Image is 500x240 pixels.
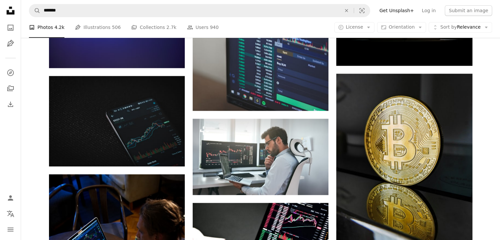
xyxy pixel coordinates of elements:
[131,17,176,38] a: Collections 2.7k
[49,76,185,166] img: black android smartphone on black textile
[377,22,426,33] button: Orientation
[4,37,17,50] a: Illustrations
[4,66,17,79] a: Explore
[339,4,354,17] button: Clear
[4,191,17,204] a: Log in / Sign up
[334,22,375,33] button: License
[193,119,328,195] img: Busy day. Professional male trader wearing eyeglasses analyzing financial market via laptop while...
[389,25,415,30] span: Orientation
[49,118,185,124] a: black android smartphone on black textile
[445,5,492,16] button: Submit an image
[112,24,121,31] span: 506
[4,82,17,95] a: Collections
[4,98,17,111] a: Download History
[29,4,370,17] form: Find visuals sitewide
[4,207,17,220] button: Language
[193,154,328,159] a: Busy day. Professional male trader wearing eyeglasses analyzing financial market via laptop while...
[75,17,121,38] a: Illustrations 506
[4,4,17,18] a: Home — Unsplash
[440,24,481,31] span: Relevance
[210,24,219,31] span: 940
[336,161,472,167] a: a golden bit coin sitting on top of a table
[375,5,418,16] a: Get Unsplash+
[29,4,40,17] button: Search Unsplash
[429,22,492,33] button: Sort byRelevance
[440,25,457,30] span: Sort by
[418,5,440,16] a: Log in
[354,4,370,17] button: Visual search
[4,21,17,34] a: Photos
[187,17,219,38] a: Users 940
[166,24,176,31] span: 2.7k
[4,223,17,236] button: Menu
[346,25,363,30] span: License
